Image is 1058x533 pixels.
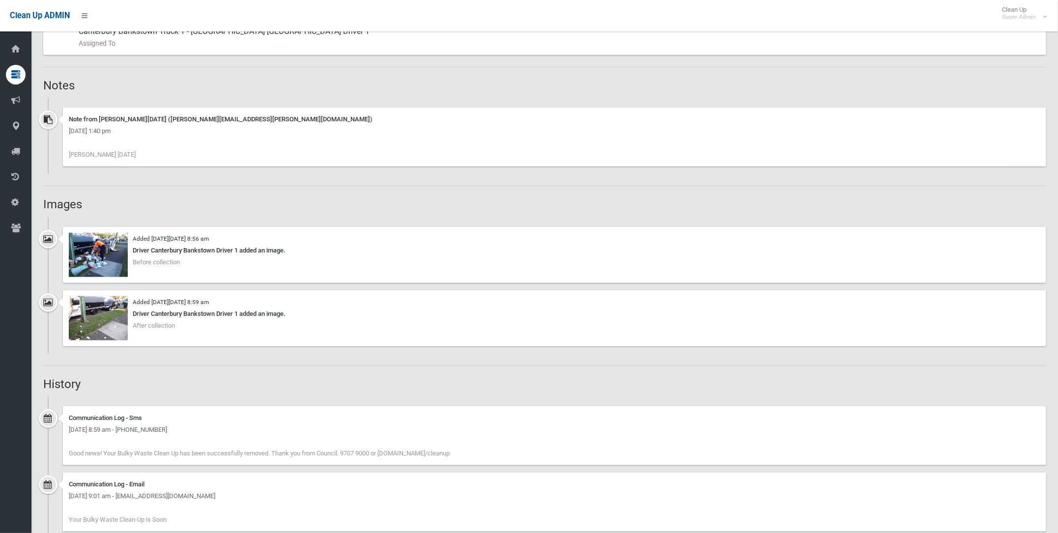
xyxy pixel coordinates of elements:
div: [DATE] 9:01 am - [EMAIL_ADDRESS][DOMAIN_NAME] [69,490,1040,502]
span: Good news! Your Bulky Waste Clean Up has been successfully removed. Thank you from Council. 9707 ... [69,449,450,457]
div: [DATE] 1:40 pm [69,125,1040,137]
h2: Notes [43,79,1046,92]
h2: History [43,378,1046,391]
div: Driver Canterbury Bankstown Driver 1 added an image. [69,245,1040,256]
div: Communication Log - Sms [69,412,1040,424]
span: Your Bulky Waste Clean-Up is Soon [69,516,167,523]
span: Clean Up ADMIN [10,11,70,20]
small: Assigned To [79,37,1038,49]
div: Note from [PERSON_NAME][DATE] ([PERSON_NAME][EMAIL_ADDRESS][PERSON_NAME][DOMAIN_NAME]) [69,113,1040,125]
span: After collection [133,322,175,329]
small: Super Admin [1002,13,1036,21]
span: Clean Up [997,6,1046,21]
img: 2025-07-0908.56.404023649662301474339.jpg [69,233,128,277]
small: Added [DATE][DATE] 8:56 am [133,235,209,242]
h2: Images [43,198,1046,211]
small: Added [DATE][DATE] 8:59 am [133,299,209,306]
div: Driver Canterbury Bankstown Driver 1 added an image. [69,308,1040,320]
span: [PERSON_NAME] [DATE] [69,151,136,158]
div: [DATE] 8:59 am - [PHONE_NUMBER] [69,424,1040,436]
div: Communication Log - Email [69,478,1040,490]
div: Canterbury Bankstown Truck 1 - [GEOGRAPHIC_DATA] [GEOGRAPHIC_DATA] Driver 1 [79,20,1038,55]
img: 2025-07-0908.59.085856032433864394167.jpg [69,296,128,340]
span: Before collection [133,258,180,266]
